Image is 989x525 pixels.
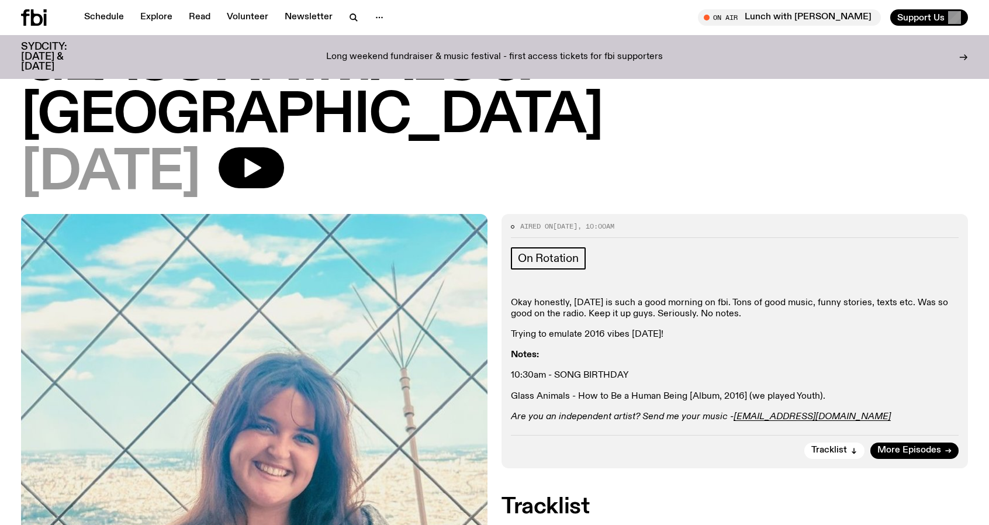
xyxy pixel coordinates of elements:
[511,412,734,422] em: Are you an independent artist? Send me your music -
[133,9,179,26] a: Explore
[518,252,579,265] span: On Rotation
[520,222,553,231] span: Aired on
[811,446,847,455] span: Tracklist
[734,412,891,422] a: [EMAIL_ADDRESS][DOMAIN_NAME]
[511,298,959,320] p: Okay honestly, [DATE] is such a good morning on fbi. Tons of good music, funny stories, texts etc...
[77,9,131,26] a: Schedule
[21,147,200,200] span: [DATE]
[182,9,217,26] a: Read
[278,9,340,26] a: Newsletter
[220,9,275,26] a: Volunteer
[578,222,614,231] span: , 10:00am
[870,443,959,459] a: More Episodes
[553,222,578,231] span: [DATE]
[21,42,96,72] h3: SYDCITY: [DATE] & [DATE]
[511,350,539,360] strong: Notes:
[698,9,881,26] button: On AirLunch with [PERSON_NAME]
[511,329,959,340] p: Trying to emulate 2016 vibes [DATE]!
[804,443,864,459] button: Tracklist
[511,370,959,381] p: 10:30am - SONG BIRTHDAY
[890,9,968,26] button: Support Us
[326,52,663,63] p: Long weekend fundraiser & music festival - first access tickets for fbi supporters
[897,12,945,23] span: Support Us
[502,496,968,517] h2: Tracklist
[511,247,586,270] a: On Rotation
[877,446,941,455] span: More Episodes
[511,391,959,402] p: Glass Animals - How to Be a Human Being [Album, 2016] (we played Youth).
